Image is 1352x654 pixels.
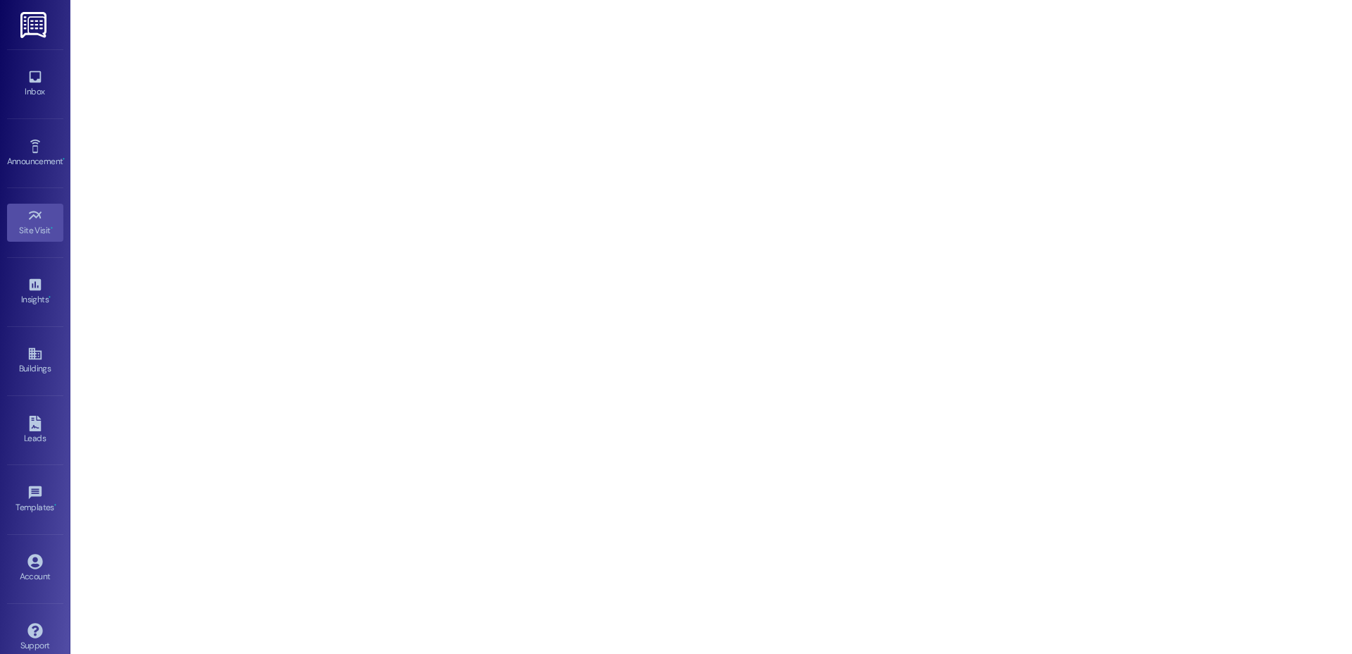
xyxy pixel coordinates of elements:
a: Account [7,550,63,588]
span: • [49,292,51,302]
a: Site Visit • [7,204,63,242]
a: Buildings [7,342,63,380]
a: Insights • [7,273,63,311]
a: Templates • [7,481,63,519]
img: ResiDesk Logo [20,12,49,38]
a: Leads [7,412,63,450]
span: • [54,500,56,510]
span: • [63,154,65,164]
span: • [51,223,53,233]
a: Inbox [7,65,63,103]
